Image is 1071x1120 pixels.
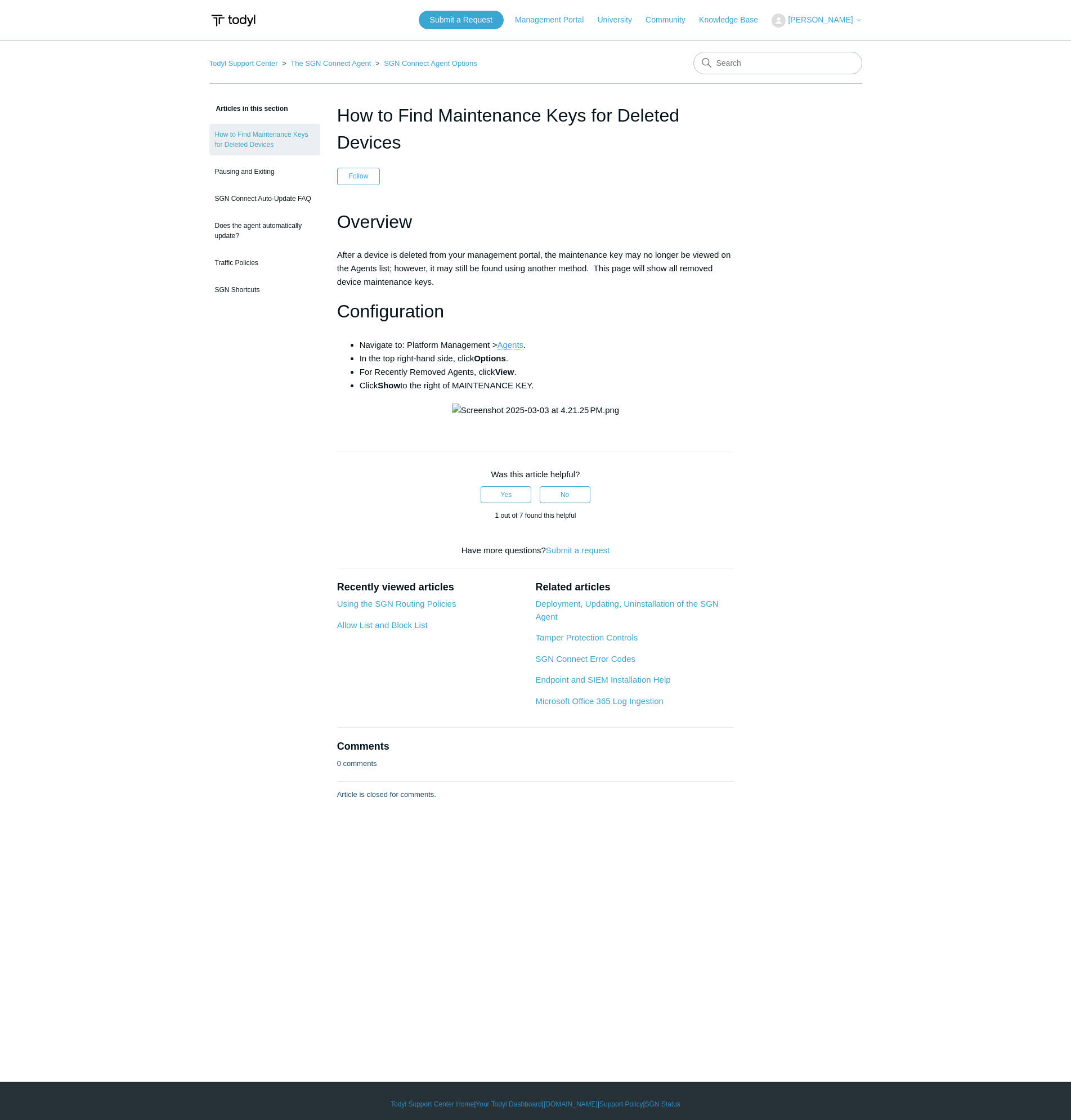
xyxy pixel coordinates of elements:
button: This article was helpful [481,486,531,503]
a: Does the agent automatically update? [209,215,320,247]
a: The SGN Connect Agent [290,59,371,68]
span: Was this article helpful? [491,469,580,479]
a: Todyl Support Center Home [391,1099,474,1109]
h2: Recently viewed articles [337,580,525,595]
img: Screenshot 2025-03-03 at 4.21.25 PM.png [452,404,619,417]
h1: Configuration [337,297,734,326]
a: Traffic Policies [209,252,320,274]
p: 0 comments [337,758,377,769]
a: SGN Status [645,1099,680,1109]
h2: Comments [337,739,734,754]
a: Agents [497,340,523,350]
span: 1 out of 7 found this helpful [495,512,576,519]
li: Click to the right of MAINTENANCE KEY. [360,379,734,392]
li: In the top right-hand side, click . [360,352,734,365]
p: After a device is deleted from your management portal, the maintenance key may no longer be viewe... [337,248,734,289]
a: University [597,14,643,26]
a: Pausing and Exiting [209,161,320,182]
h1: Overview [337,208,734,236]
img: Todyl Support Center Help Center home page [209,10,257,31]
a: [DOMAIN_NAME] [544,1099,598,1109]
a: Tamper Protection Controls [535,633,638,642]
strong: Options [474,353,506,363]
li: The SGN Connect Agent [280,59,373,68]
button: [PERSON_NAME] [772,14,862,28]
input: Search [693,52,862,74]
a: Knowledge Base [699,14,769,26]
a: Support Policy [599,1099,643,1109]
a: Microsoft Office 365 Log Ingestion [535,696,663,706]
a: SGN Connect Auto-Update FAQ [209,188,320,209]
h2: Related articles [535,580,734,595]
span: [PERSON_NAME] [788,15,853,24]
a: Submit a Request [419,11,504,29]
h1: How to Find Maintenance Keys for Deleted Devices [337,102,734,156]
strong: View [495,367,514,377]
button: Follow Article [337,168,380,185]
li: SGN Connect Agent Options [373,59,477,68]
a: Allow List and Block List [337,620,428,630]
a: Management Portal [515,14,595,26]
button: This article was not helpful [540,486,590,503]
li: Todyl Support Center [209,59,280,68]
strong: Show [378,380,400,390]
p: Article is closed for comments. [337,789,436,800]
li: For Recently Removed Agents, click . [360,365,734,379]
span: Articles in this section [209,105,288,113]
a: Submit a request [546,545,610,555]
a: SGN Connect Error Codes [535,654,635,664]
a: Using the SGN Routing Policies [337,599,456,608]
a: Endpoint and SIEM Installation Help [535,675,670,684]
a: Your Todyl Dashboard [476,1099,541,1109]
div: | | | | [209,1099,862,1109]
div: Have more questions? [337,544,734,557]
a: Deployment, Updating, Uninstallation of the SGN Agent [535,599,718,621]
a: Todyl Support Center [209,59,278,68]
a: How to Find Maintenance Keys for Deleted Devices [209,124,320,155]
a: Community [646,14,697,26]
a: SGN Shortcuts [209,279,320,301]
li: Navigate to: Platform Management > . [360,338,734,352]
a: SGN Connect Agent Options [384,59,477,68]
